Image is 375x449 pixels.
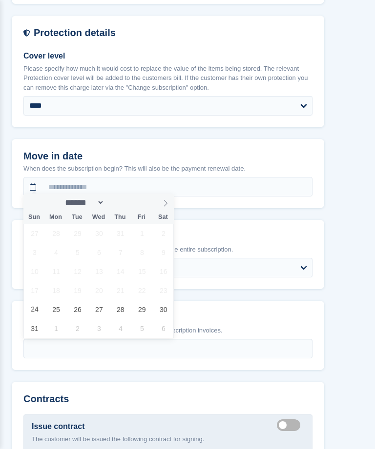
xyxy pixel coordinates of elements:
[45,214,66,220] span: Mon
[68,243,87,262] span: August 5, 2025
[111,224,130,243] span: July 31, 2025
[109,214,131,220] span: Thu
[89,262,108,281] span: August 13, 2025
[32,434,304,444] p: The customer will be issued the following contract for signing.
[23,393,312,405] h2: Contracts
[154,281,173,300] span: August 23, 2025
[46,224,65,243] span: July 28, 2025
[25,262,44,281] span: August 10, 2025
[23,164,312,174] p: When does the subscription begin? This will also be the payment renewal date.
[89,243,108,262] span: August 6, 2025
[46,243,65,262] span: August 4, 2025
[25,319,44,338] span: August 31, 2025
[32,421,84,432] label: Issue contract
[68,300,87,319] span: August 26, 2025
[25,224,44,243] span: July 27, 2025
[89,281,108,300] span: August 20, 2025
[132,300,151,319] span: August 29, 2025
[23,27,30,39] img: insurance-details-icon-731ffda60807649b61249b889ba3c5e2b5c27d34e2e1fb37a309f0fde93ff34a.svg
[88,214,109,220] span: Wed
[25,243,44,262] span: August 3, 2025
[132,319,151,338] span: September 5, 2025
[89,319,108,338] span: September 3, 2025
[46,262,65,281] span: August 11, 2025
[66,214,88,220] span: Tue
[111,319,130,338] span: September 4, 2025
[132,281,151,300] span: August 22, 2025
[46,300,65,319] span: August 25, 2025
[132,224,151,243] span: August 1, 2025
[89,300,108,319] span: August 27, 2025
[111,281,130,300] span: August 21, 2025
[277,425,304,426] label: Create integrated contract
[152,214,174,220] span: Sat
[111,262,130,281] span: August 14, 2025
[132,262,151,281] span: August 15, 2025
[23,151,312,162] h2: Move in date
[25,300,44,319] span: August 24, 2025
[68,281,87,300] span: August 19, 2025
[23,64,312,93] p: Please specify how much it would cost to replace the value of the items being stored. The relevan...
[68,262,87,281] span: August 12, 2025
[46,281,65,300] span: August 18, 2025
[23,50,312,62] label: Cover level
[154,319,173,338] span: September 6, 2025
[154,224,173,243] span: August 2, 2025
[68,319,87,338] span: September 2, 2025
[68,224,87,243] span: July 29, 2025
[34,27,312,39] h2: Protection details
[23,214,45,220] span: Sun
[154,262,173,281] span: August 16, 2025
[89,224,108,243] span: July 30, 2025
[132,243,151,262] span: August 8, 2025
[111,300,130,319] span: August 28, 2025
[131,214,152,220] span: Fri
[25,281,44,300] span: August 17, 2025
[62,197,105,208] select: Month
[104,197,135,208] input: Year
[111,243,130,262] span: August 7, 2025
[154,300,173,319] span: August 30, 2025
[154,243,173,262] span: August 9, 2025
[46,319,65,338] span: September 1, 2025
